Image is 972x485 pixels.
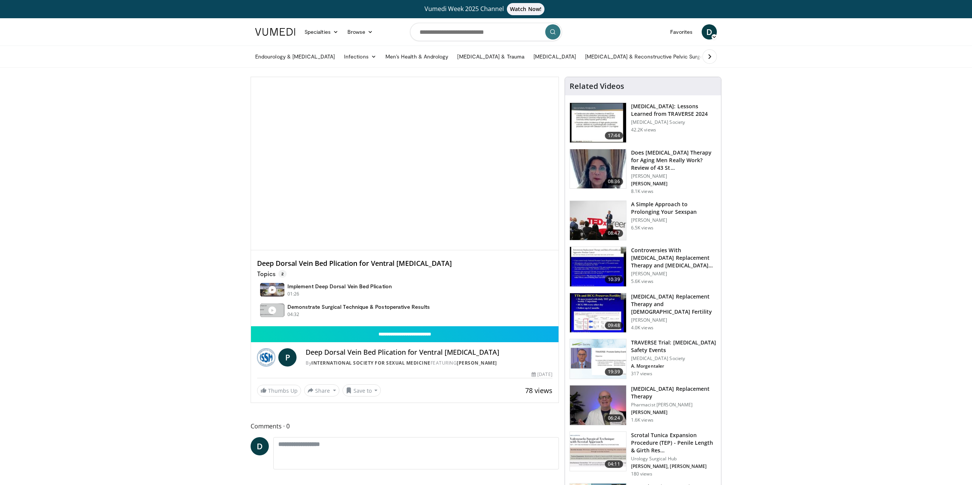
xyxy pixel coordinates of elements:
[257,348,275,367] img: International Society for Sexual Medicine
[702,24,717,39] a: D
[570,339,626,379] img: 9812f22f-d817-4923-ae6c-a42f6b8f1c21.png.150x105_q85_crop-smart_upscale.png
[525,386,552,395] span: 78 views
[251,421,559,431] span: Comments 0
[631,271,716,277] p: [PERSON_NAME]
[257,270,287,278] p: Topics
[631,103,716,118] h3: [MEDICAL_DATA]: Lessons Learned from TRAVERSE 2024
[287,311,300,318] p: 04:32
[287,283,392,290] h4: Implement Deep Dorsal Vein Bed Plication
[278,348,297,367] a: P
[605,132,623,139] span: 17:44
[570,247,626,286] img: 418933e4-fe1c-4c2e-be56-3ce3ec8efa3b.150x105_q85_crop-smart_upscale.jpg
[631,431,716,454] h3: Scrotal Tunica Expansion Procedure (TEP) - Penile Length & Girth Res…
[570,385,716,425] a: 06:24 [MEDICAL_DATA] Replacement Therapy Pharmacist [PERSON_NAME] [PERSON_NAME] 1.6K views
[570,149,716,194] a: 08:36 Does [MEDICAL_DATA] Therapy for Aging Men Really Work? Review of 43 St… [PERSON_NAME] [PERS...
[605,322,623,329] span: 09:48
[570,432,626,471] img: 42a01f4d-5c35-4f25-a5cb-bf75145fa608.150x105_q85_crop-smart_upscale.jpg
[570,201,626,240] img: c4bd4661-e278-4c34-863c-57c104f39734.150x105_q85_crop-smart_upscale.jpg
[631,119,716,125] p: [MEDICAL_DATA] Society
[570,82,624,91] h4: Related Videos
[631,385,716,400] h3: [MEDICAL_DATA] Replacement Therapy
[581,49,712,64] a: [MEDICAL_DATA] & Reconstructive Pelvic Surgery
[631,471,652,477] p: 180 views
[570,246,716,287] a: 10:39 Controversies With [MEDICAL_DATA] Replacement Therapy and [MEDICAL_DATA] Can… [PERSON_NAME]...
[570,103,716,143] a: 17:44 [MEDICAL_DATA]: Lessons Learned from TRAVERSE 2024 [MEDICAL_DATA] Society 42.2K views
[631,149,716,172] h3: Does [MEDICAL_DATA] Therapy for Aging Men Really Work? Review of 43 St…
[631,317,716,323] p: [PERSON_NAME]
[287,303,430,310] h4: Demonstrate Surgical Technique & Postoperative Results
[631,402,716,408] p: Pharmacist [PERSON_NAME]
[605,368,623,376] span: 19:39
[605,229,623,237] span: 08:47
[631,325,653,331] p: 4.0K views
[631,127,656,133] p: 42.2K views
[304,384,339,397] button: Share
[631,456,716,462] p: Urology Surgical Hub
[457,360,497,366] a: [PERSON_NAME]
[251,49,339,64] a: Endourology & [MEDICAL_DATA]
[631,217,716,223] p: [PERSON_NAME]
[631,339,716,354] h3: TRAVERSE Trial: [MEDICAL_DATA] Safety Events
[570,339,716,379] a: 19:39 TRAVERSE Trial: [MEDICAL_DATA] Safety Events [MEDICAL_DATA] Society A. Morgentaler 317 views
[251,77,559,250] video-js: Video Player
[570,201,716,241] a: 08:47 A Simple Approach to Prolonging Your Sexspan [PERSON_NAME] 6.5K views
[570,293,716,333] a: 09:48 [MEDICAL_DATA] Replacement Therapy and [DEMOGRAPHIC_DATA] Fertility [PERSON_NAME] 4.0K views
[605,460,623,468] span: 04:11
[631,371,652,377] p: 317 views
[410,23,562,41] input: Search topics, interventions
[278,270,287,278] span: 2
[631,173,716,179] p: [PERSON_NAME]
[507,3,544,15] span: Watch Now!
[287,291,300,297] p: 01:26
[631,293,716,316] h3: [MEDICAL_DATA] Replacement Therapy and [DEMOGRAPHIC_DATA] Fertility
[631,417,653,423] p: 1.6K views
[453,49,529,64] a: [MEDICAL_DATA] & Trauma
[631,225,653,231] p: 6.5K views
[631,409,716,415] p: [PERSON_NAME]
[570,431,716,477] a: 04:11 Scrotal Tunica Expansion Procedure (TEP) - Penile Length & Girth Res… Urology Surgical Hub ...
[605,414,623,422] span: 06:24
[570,293,626,333] img: 58e29ddd-d015-4cd9-bf96-f28e303b730c.150x105_q85_crop-smart_upscale.jpg
[666,24,697,39] a: Favorites
[339,49,381,64] a: Infections
[631,463,716,469] p: [PERSON_NAME], [PERSON_NAME]
[255,28,295,36] img: VuMedi Logo
[631,246,716,269] h3: Controversies With [MEDICAL_DATA] Replacement Therapy and [MEDICAL_DATA] Can…
[631,188,653,194] p: 8.1K views
[306,360,552,367] div: By FEATURING
[631,181,716,187] p: [PERSON_NAME]
[343,24,378,39] a: Browse
[570,103,626,142] img: 1317c62a-2f0d-4360-bee0-b1bff80fed3c.150x105_q85_crop-smart_upscale.jpg
[311,360,431,366] a: International Society for Sexual Medicine
[631,355,716,362] p: [MEDICAL_DATA] Society
[300,24,343,39] a: Specialties
[570,149,626,189] img: 4d4bce34-7cbb-4531-8d0c-5308a71d9d6c.150x105_q85_crop-smart_upscale.jpg
[605,276,623,283] span: 10:39
[306,348,552,357] h4: Deep Dorsal Vein Bed Plication for Ventral [MEDICAL_DATA]
[631,201,716,216] h3: A Simple Approach to Prolonging Your Sexspan
[631,278,653,284] p: 5.6K views
[570,385,626,425] img: e23de6d5-b3cf-4de1-8780-c4eec047bbc0.150x105_q85_crop-smart_upscale.jpg
[532,371,552,378] div: [DATE]
[605,178,623,185] span: 08:36
[257,259,552,268] h4: Deep Dorsal Vein Bed Plication for Ventral [MEDICAL_DATA]
[529,49,581,64] a: [MEDICAL_DATA]
[257,385,301,397] a: Thumbs Up
[381,49,453,64] a: Men’s Health & Andrology
[251,437,269,455] a: D
[631,363,716,369] p: A. Morgentaler
[256,3,716,15] a: Vumedi Week 2025 ChannelWatch Now!
[342,384,381,397] button: Save to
